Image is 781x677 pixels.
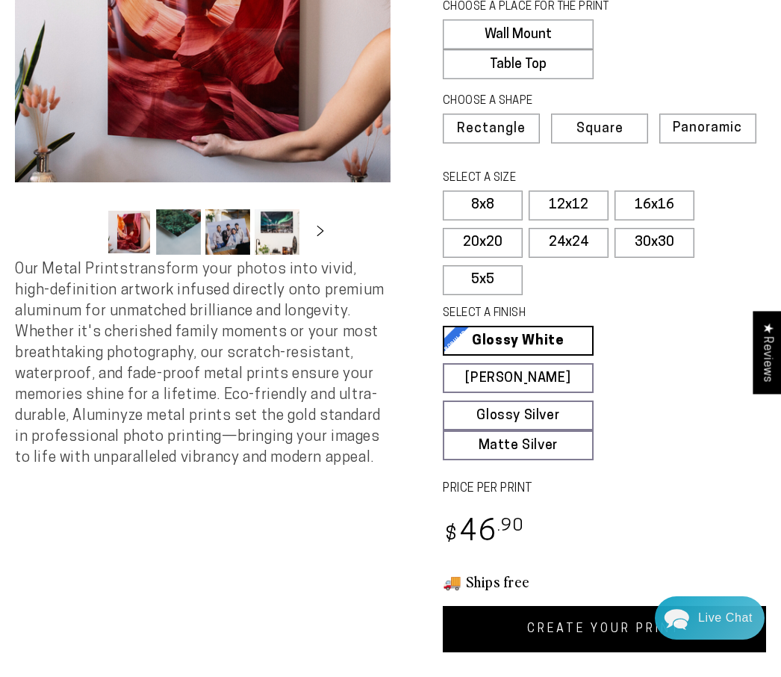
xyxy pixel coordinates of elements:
[655,596,765,640] div: Chat widget toggle
[443,49,594,79] label: Table Top
[497,518,524,535] sup: .90
[156,209,201,255] button: Load image 2 in gallery view
[445,525,458,545] span: $
[443,519,524,548] bdi: 46
[443,19,594,49] label: Wall Mount
[443,306,631,322] legend: SELECT A FINISH
[205,209,250,255] button: Load image 3 in gallery view
[614,228,694,258] label: 30x30
[15,262,385,466] span: Our Metal Prints transform your photos into vivid, high-definition artwork infused directly onto ...
[457,123,526,136] span: Rectangle
[698,596,753,640] div: Contact Us Directly
[576,123,623,136] span: Square
[443,572,766,591] h3: 🚚 Ships free
[107,209,152,255] button: Load image 1 in gallery view
[443,363,594,393] a: [PERSON_NAME]
[443,228,523,258] label: 20x20
[443,480,766,498] label: PRICE PER PRINT
[529,191,609,220] label: 12x12
[443,93,631,110] legend: CHOOSE A SHAPE
[443,265,523,295] label: 5x5
[443,430,594,460] a: Matte Silver
[673,121,742,135] span: Panoramic
[443,191,523,220] label: 8x8
[443,170,631,187] legend: SELECT A SIZE
[614,191,694,220] label: 16x16
[304,215,337,248] button: Slide right
[255,209,299,255] button: Load image 4 in gallery view
[443,326,594,356] a: Glossy White
[443,401,594,430] a: Glossy Silver
[443,606,766,652] a: CREATE YOUR PRINT
[529,228,609,258] label: 24x24
[753,311,781,394] div: Click to open Judge.me floating reviews tab
[69,215,102,248] button: Slide left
